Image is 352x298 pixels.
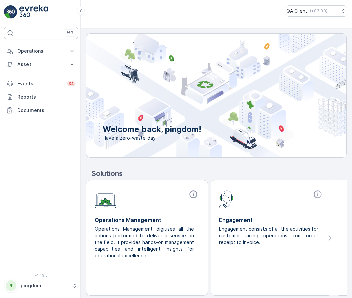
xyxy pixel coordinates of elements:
p: Operations Management digitises all the actions performed to deliver a service on the field. It p... [95,226,194,259]
div: PP [6,280,16,291]
button: Asset [4,58,78,71]
button: Operations [4,44,78,58]
a: Reports [4,90,78,104]
p: Operations Management [95,216,199,224]
button: PPpingdom [4,279,78,293]
span: Have a zero-waste day [103,135,201,141]
img: city illustration [56,34,346,157]
p: Operations [17,48,65,54]
p: Documents [17,107,75,114]
p: Solutions [92,168,347,179]
button: QA Client(+03:00) [286,5,347,17]
p: pingdom [21,282,69,289]
p: 34 [68,81,74,86]
p: Events [17,80,63,87]
img: logo_light-DOdMpM7g.png [19,5,48,19]
p: Asset [17,61,65,68]
a: Events34 [4,77,78,90]
img: logo [4,5,17,19]
a: Documents [4,104,78,117]
p: QA Client [286,8,307,14]
img: module-icon [219,190,235,208]
p: Welcome back, pingdom! [103,124,201,135]
img: module-icon [95,190,116,209]
p: Engagement [219,216,324,224]
p: ( +03:00 ) [310,8,327,14]
p: Engagement consists of all the activities for customer facing operations from order receipt to in... [219,226,318,246]
p: ⌘B [67,30,73,36]
p: Reports [17,94,75,100]
span: v 1.49.0 [4,273,78,277]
